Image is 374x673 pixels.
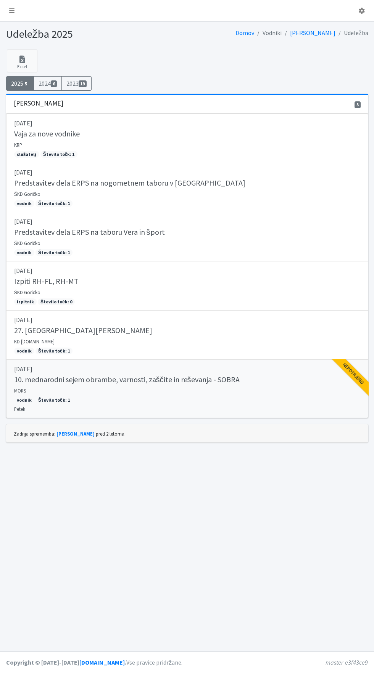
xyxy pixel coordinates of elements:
small: Zadnja sprememba: pred 2 letoma. [14,431,126,437]
a: [DATE] Predstavitev dela ERPS na taboru Vera in šport ŠKD Goričko vodnik Število točk: 1 [6,212,368,261]
span: izpitnik [14,298,37,305]
h3: [PERSON_NAME] [14,99,63,107]
small: ŠKD Goričko [14,289,41,295]
small: ŠKD Goričko [14,191,41,197]
h5: Predstavitev dela ERPS na nogometnem taboru v [GEOGRAPHIC_DATA] [14,178,245,187]
p: [DATE] [14,315,360,324]
a: [DATE] 10. mednarodni sejem obrambe, varnosti, zaščite in reševanja - SOBRA MORS vodnik Število t... [6,360,368,418]
span: Število točk: 1 [35,200,73,207]
a: [DATE] Vaja za nove vodnike KRP slušatelj Število točk: 1 [6,114,368,163]
a: 20255 [6,76,34,91]
p: [DATE] [14,266,360,275]
a: 202319 [61,76,92,91]
a: Domov [235,29,254,37]
span: Število točk: 0 [38,298,75,305]
h5: 10. mednarodni sejem obrambe, varnosti, zaščite in reševanja - SOBRA [14,375,240,384]
span: Število točk: 1 [40,151,77,158]
span: vodnik [14,249,34,256]
li: Vodniki [254,27,282,38]
span: 5 [355,101,361,108]
span: vodnik [14,397,34,404]
a: [DOMAIN_NAME] [79,659,125,666]
small: MORS [14,388,26,394]
a: [PERSON_NAME] [290,29,335,37]
a: Excel [7,50,37,72]
span: slušatelj [14,151,39,158]
small: Petek [14,406,25,412]
span: 6 [51,80,57,87]
a: [DATE] Izpiti RH-FL, RH-MT ŠKD Goričko izpitnik Število točk: 0 [6,261,368,311]
p: [DATE] [14,364,360,373]
a: [DATE] Predstavitev dela ERPS na nogometnem taboru v [GEOGRAPHIC_DATA] ŠKD Goričko vodnik Število... [6,163,368,212]
span: 19 [79,80,87,87]
p: [DATE] [14,168,360,177]
a: [DATE] 27. [GEOGRAPHIC_DATA][PERSON_NAME] KD [DOMAIN_NAME] vodnik Število točk: 1 [6,311,368,360]
a: [PERSON_NAME] [56,431,95,437]
a: 20246 [34,76,62,91]
em: master-e3f43ce9 [326,659,368,666]
span: Število točk: 1 [35,249,73,256]
h5: Izpiti RH-FL, RH-MT [14,277,79,286]
span: vodnik [14,200,34,207]
span: Število točk: 1 [35,397,73,404]
p: [DATE] [14,217,360,226]
h5: Predstavitev dela ERPS na taboru Vera in šport [14,228,165,237]
small: KD [DOMAIN_NAME] [14,338,55,345]
small: ŠKD Goričko [14,240,41,246]
span: Število točk: 1 [35,348,73,354]
h1: Udeležba 2025 [6,27,184,41]
h5: 27. [GEOGRAPHIC_DATA][PERSON_NAME] [14,326,152,335]
small: KRP [14,142,22,148]
li: Udeležba [335,27,368,38]
span: 5 [23,80,29,87]
strong: Copyright © [DATE]-[DATE] . [6,659,126,666]
p: [DATE] [14,119,360,128]
h5: Vaja za nove vodnike [14,129,80,138]
span: vodnik [14,348,34,354]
